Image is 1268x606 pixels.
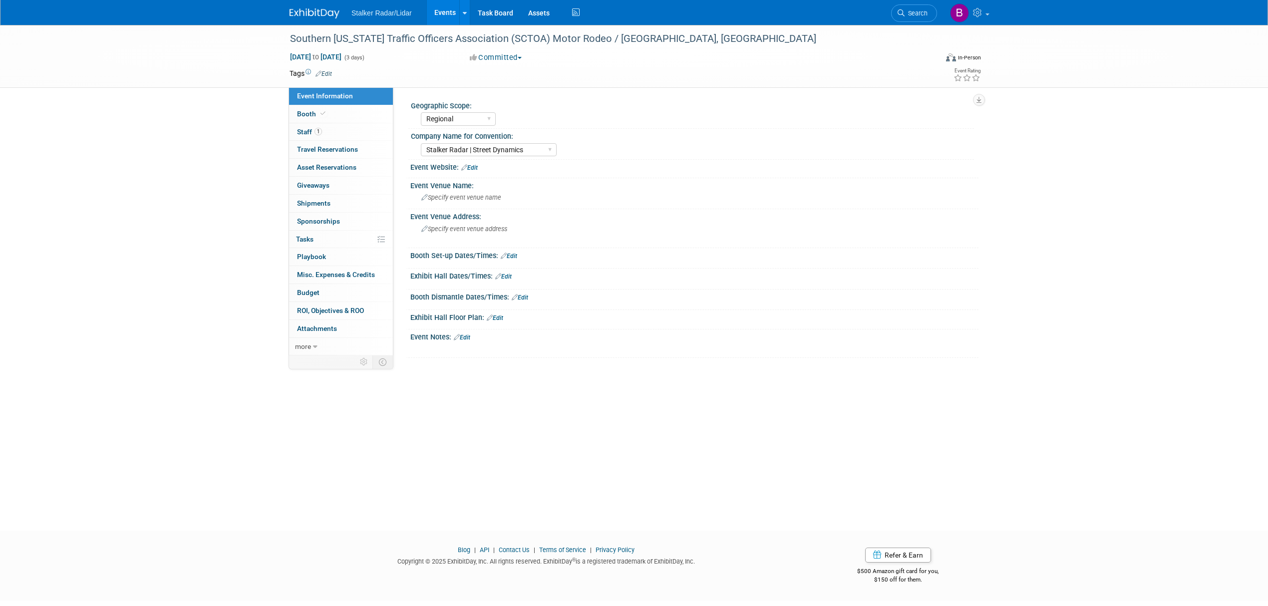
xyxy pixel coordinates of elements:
[297,217,340,225] span: Sponsorships
[596,546,634,554] a: Privacy Policy
[461,164,478,171] a: Edit
[290,555,803,566] div: Copyright © 2025 ExhibitDay, Inc. All rights reserved. ExhibitDay is a registered trademark of Ex...
[289,320,393,337] a: Attachments
[297,110,327,118] span: Booth
[289,105,393,123] a: Booth
[411,98,974,111] div: Geographic Scope:
[316,70,332,77] a: Edit
[297,181,329,189] span: Giveaways
[957,54,981,61] div: In-Person
[289,302,393,319] a: ROI, Objectives & ROO
[290,8,339,18] img: ExhibitDay
[410,269,978,282] div: Exhibit Hall Dates/Times:
[297,271,375,279] span: Misc. Expenses & Credits
[297,128,322,136] span: Staff
[410,178,978,191] div: Event Venue Name:
[410,209,978,222] div: Event Venue Address:
[297,306,364,314] span: ROI, Objectives & ROO
[411,129,974,141] div: Company Name for Convention:
[297,199,330,207] span: Shipments
[289,159,393,176] a: Asset Reservations
[421,194,501,201] span: Specify event venue name
[818,576,979,584] div: $150 off for them.
[531,546,538,554] span: |
[297,145,358,153] span: Travel Reservations
[373,355,393,368] td: Toggle Event Tabs
[472,546,478,554] span: |
[351,9,412,17] span: Stalker Radar/Lidar
[297,324,337,332] span: Attachments
[290,52,342,61] span: [DATE] [DATE]
[891,4,937,22] a: Search
[289,338,393,355] a: more
[487,314,503,321] a: Edit
[953,68,980,73] div: Event Rating
[946,53,956,61] img: Format-Inperson.png
[289,195,393,212] a: Shipments
[466,52,526,63] button: Committed
[491,546,497,554] span: |
[297,253,326,261] span: Playbook
[295,342,311,350] span: more
[588,546,594,554] span: |
[297,163,356,171] span: Asset Reservations
[818,561,979,584] div: $500 Amazon gift card for you,
[315,128,322,135] span: 1
[539,546,586,554] a: Terms of Service
[410,160,978,173] div: Event Website:
[289,177,393,194] a: Giveaways
[355,355,373,368] td: Personalize Event Tab Strip
[865,548,931,563] a: Refer & Earn
[289,284,393,302] a: Budget
[289,266,393,284] a: Misc. Expenses & Credits
[421,225,507,233] span: Specify event venue address
[572,557,576,563] sup: ®
[410,310,978,323] div: Exhibit Hall Floor Plan:
[410,248,978,261] div: Booth Set-up Dates/Times:
[410,290,978,303] div: Booth Dismantle Dates/Times:
[289,231,393,248] a: Tasks
[454,334,470,341] a: Edit
[501,253,517,260] a: Edit
[289,141,393,158] a: Travel Reservations
[287,30,922,48] div: Southern [US_STATE] Traffic Officers Association (SCTOA) Motor Rodeo / [GEOGRAPHIC_DATA], [GEOGRA...
[343,54,364,61] span: (3 days)
[480,546,489,554] a: API
[410,329,978,342] div: Event Notes:
[289,213,393,230] a: Sponsorships
[458,546,470,554] a: Blog
[289,87,393,105] a: Event Information
[297,289,319,297] span: Budget
[289,248,393,266] a: Playbook
[495,273,512,280] a: Edit
[296,235,314,243] span: Tasks
[499,546,530,554] a: Contact Us
[289,123,393,141] a: Staff1
[311,53,320,61] span: to
[950,3,969,22] img: Brooke Journet
[320,111,325,116] i: Booth reservation complete
[512,294,528,301] a: Edit
[290,68,332,78] td: Tags
[905,9,928,17] span: Search
[297,92,353,100] span: Event Information
[878,52,981,67] div: Event Format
